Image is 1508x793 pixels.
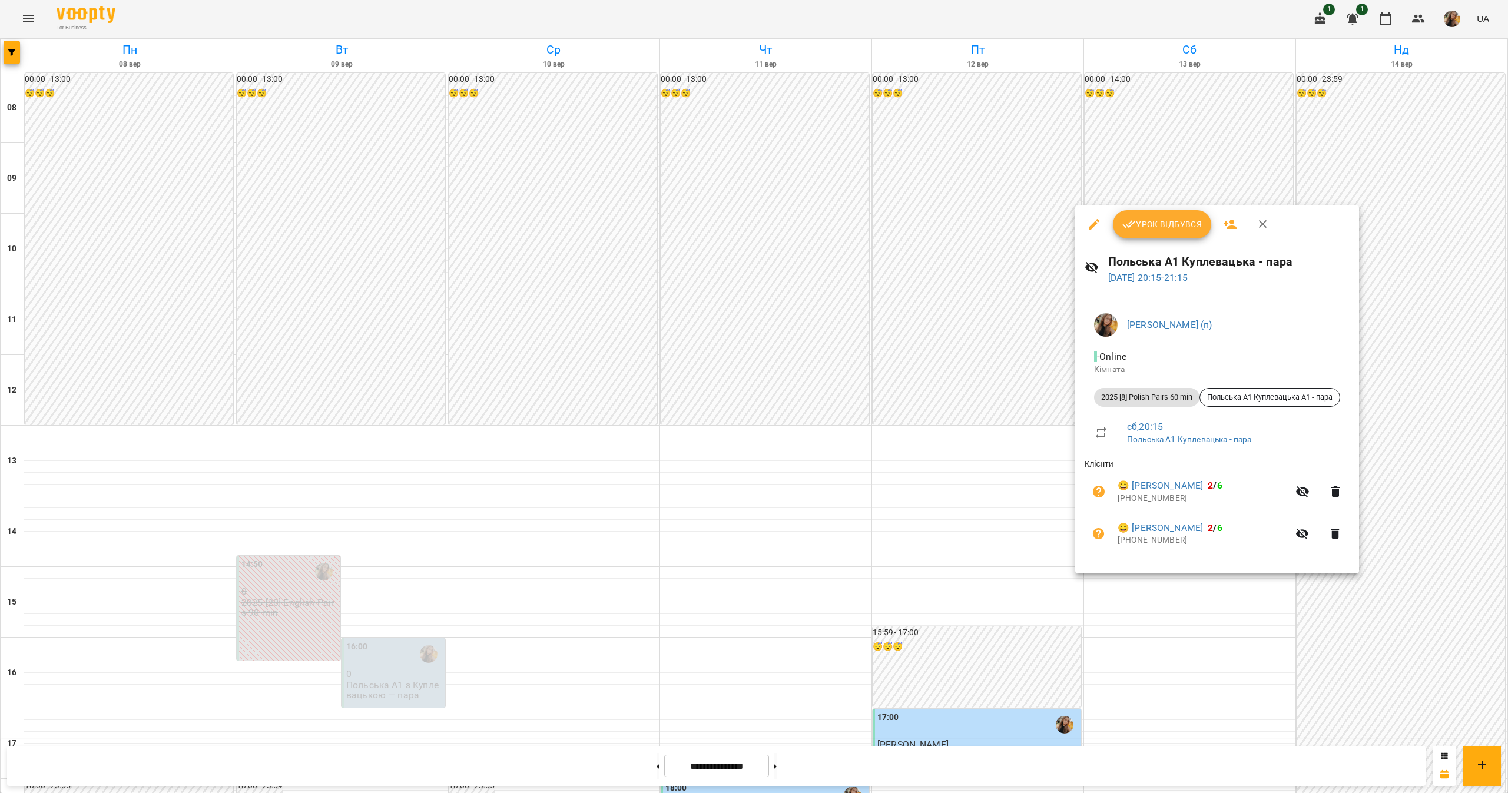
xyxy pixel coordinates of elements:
a: 😀 [PERSON_NAME] [1118,479,1203,493]
button: Урок відбувся [1113,210,1212,238]
a: [PERSON_NAME] (п) [1127,319,1212,330]
a: сб , 20:15 [1127,421,1163,432]
p: Кімната [1094,364,1340,376]
a: Польська А1 Куплевацька - пара [1127,434,1251,444]
span: Польська А1 Куплевацька А1 - пара [1200,392,1340,403]
a: [DATE] 20:15-21:15 [1108,272,1188,283]
p: [PHONE_NUMBER] [1118,493,1288,505]
button: Візит ще не сплачено. Додати оплату? [1085,520,1113,548]
span: 2 [1208,522,1213,533]
span: 6 [1217,522,1222,533]
p: [PHONE_NUMBER] [1118,535,1288,546]
div: Польська А1 Куплевацька А1 - пара [1199,388,1340,407]
span: 2 [1208,480,1213,491]
span: 2025 [8] Polish Pairs 60 min [1094,392,1199,403]
span: 6 [1217,480,1222,491]
span: Урок відбувся [1122,217,1202,231]
b: / [1208,480,1222,491]
b: / [1208,522,1222,533]
span: - Online [1094,351,1129,362]
button: Візит ще не сплачено. Додати оплату? [1085,477,1113,506]
a: 😀 [PERSON_NAME] [1118,521,1203,535]
h6: Польська А1 Куплевацька - пара [1108,253,1350,271]
img: 2d1d2c17ffccc5d6363169c503fcce50.jpg [1094,313,1118,337]
ul: Клієнти [1085,458,1350,559]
